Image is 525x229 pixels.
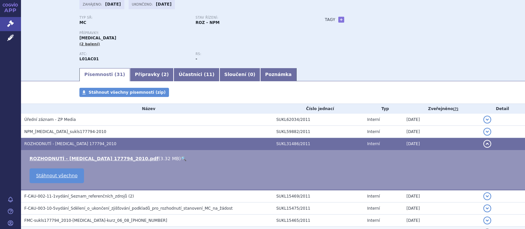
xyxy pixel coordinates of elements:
[273,138,364,150] td: SUKL31486/2011
[403,114,480,126] td: [DATE]
[21,104,273,114] th: Název
[163,72,167,77] span: 2
[132,2,154,7] span: Ukončeno:
[483,128,491,136] button: detail
[367,117,380,122] span: Interní
[79,68,130,81] a: Písemnosti (31)
[367,194,380,199] span: Interní
[181,156,186,161] a: 🔍
[196,16,305,20] p: Stav řízení:
[130,68,174,81] a: Přípravky (2)
[24,218,167,223] span: FMC-sukls177794_2010-Tepadina-kurz_06_08_2010-070111-2
[250,72,253,77] span: 0
[105,2,121,7] strong: [DATE]
[30,168,84,183] a: Stáhnout všechno
[403,215,480,227] td: [DATE]
[160,156,179,161] span: 3.32 MB
[79,31,312,35] p: Přípravky:
[367,218,380,223] span: Interní
[220,68,260,81] a: Sloučení (0)
[483,192,491,200] button: detail
[79,16,189,20] p: Typ SŘ:
[273,215,364,227] td: SUKL15465/2011
[79,36,116,40] span: [MEDICAL_DATA]
[196,52,305,56] p: RS:
[156,2,172,7] strong: [DATE]
[79,20,86,25] strong: MC
[83,2,103,7] span: Zahájeno:
[260,68,297,81] a: Poznámka
[403,202,480,215] td: [DATE]
[367,142,380,146] span: Interní
[403,126,480,138] td: [DATE]
[325,16,335,24] h3: Tagy
[480,104,525,114] th: Detail
[403,138,480,150] td: [DATE]
[367,206,380,211] span: Interní
[196,57,197,61] strong: -
[79,57,99,61] strong: THIOTEPA
[174,68,219,81] a: Účastníci (11)
[483,217,491,224] button: detail
[79,42,100,46] span: (2 balení)
[483,116,491,124] button: detail
[79,88,169,97] a: Stáhnout všechny písemnosti (zip)
[273,202,364,215] td: SUKL15475/2011
[403,190,480,202] td: [DATE]
[79,52,189,56] p: ATC:
[116,72,123,77] span: 31
[24,206,233,211] span: F-CAU-003-10-5vydání_Sdělení_o_ukončení_zjišťování_podkladů_pro_rozhodnutí_stanovení_MC_na_žádost
[196,20,220,25] strong: ROZ – NPM
[24,194,134,199] span: F-CAU-002-11-1vydání_Seznam_referenčních_zdrojů (2)
[273,114,364,126] td: SUKL62034/2011
[206,72,212,77] span: 11
[273,126,364,138] td: SUKL59882/2011
[403,104,480,114] th: Zveřejněno
[24,117,76,122] span: Úřední záznam - ZP Media
[273,190,364,202] td: SUKL15469/2011
[24,142,116,146] span: ROZHODNUTÍ - TEPADINA 177794_2010
[24,129,106,134] span: NPM_TEPADINA_sukls177794-2010
[364,104,403,114] th: Typ
[273,104,364,114] th: Číslo jednací
[338,17,344,23] a: +
[30,155,518,162] li: ( )
[30,156,158,161] a: ROZHODNUTÍ - [MEDICAL_DATA] 177794_2010.pdf
[367,129,380,134] span: Interní
[453,107,458,111] abbr: (?)
[483,204,491,212] button: detail
[89,90,166,95] span: Stáhnout všechny písemnosti (zip)
[483,140,491,148] button: detail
